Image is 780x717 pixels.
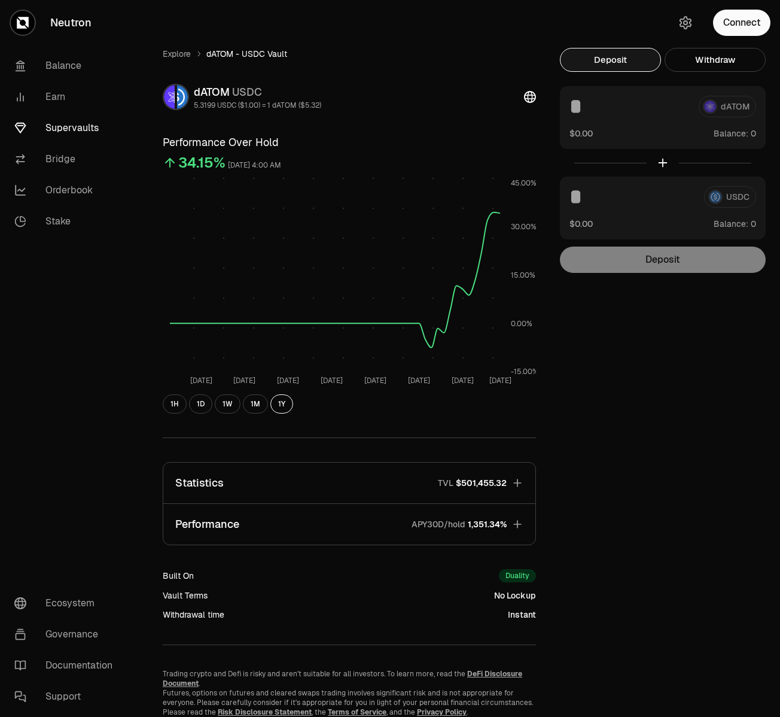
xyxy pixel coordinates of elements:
[163,48,536,60] nav: breadcrumb
[321,376,343,385] tspan: [DATE]
[511,319,532,329] tspan: 0.00%
[511,367,538,376] tspan: -15.00%
[215,394,240,414] button: 1W
[190,376,212,385] tspan: [DATE]
[177,85,188,109] img: USDC Logo
[233,376,255,385] tspan: [DATE]
[175,475,224,491] p: Statistics
[163,48,191,60] a: Explore
[713,10,770,36] button: Connect
[665,48,766,72] button: Withdraw
[163,504,535,545] button: PerformanceAPY30D/hold1,351.34%
[194,84,321,101] div: dATOM
[163,669,522,688] a: DeFi Disclosure Document
[232,85,262,99] span: USDC
[511,271,535,280] tspan: 15.00%
[163,463,535,503] button: StatisticsTVL$501,455.32
[228,159,281,172] div: [DATE] 4:00 AM
[163,394,187,414] button: 1H
[569,127,593,139] button: $0.00
[5,681,129,712] a: Support
[5,619,129,650] a: Governance
[163,570,194,582] div: Built On
[408,376,430,385] tspan: [DATE]
[364,376,386,385] tspan: [DATE]
[452,376,474,385] tspan: [DATE]
[468,518,507,530] span: 1,351.34%
[270,394,293,414] button: 1Y
[5,588,129,619] a: Ecosystem
[206,48,287,60] span: dATOM - USDC Vault
[5,113,129,144] a: Supervaults
[5,206,129,237] a: Stake
[417,707,467,717] a: Privacy Policy
[560,48,661,72] button: Deposit
[194,101,321,110] div: 5.3199 USDC ($1.00) = 1 dATOM ($5.32)
[5,650,129,681] a: Documentation
[163,609,224,621] div: Withdrawal time
[511,222,537,232] tspan: 30.00%
[508,609,536,621] div: Instant
[243,394,268,414] button: 1M
[218,707,312,717] a: Risk Disclosure Statement
[456,477,507,489] span: $501,455.32
[163,134,536,151] h3: Performance Over Hold
[489,376,511,385] tspan: [DATE]
[163,590,208,601] div: Vault Terms
[5,175,129,206] a: Orderbook
[163,688,536,717] p: Futures, options on futures and cleared swaps trading involves significant risk and is not approp...
[277,376,299,385] tspan: [DATE]
[175,516,239,533] p: Performance
[178,153,226,172] div: 34.15%
[714,127,748,139] span: Balance:
[5,144,129,175] a: Bridge
[5,81,129,113] a: Earn
[5,50,129,81] a: Balance
[328,707,386,717] a: Terms of Service
[438,477,453,489] p: TVL
[511,178,537,188] tspan: 45.00%
[163,669,536,688] p: Trading crypto and Defi is risky and aren't suitable for all investors. To learn more, read the .
[412,518,465,530] p: APY30D/hold
[494,590,536,601] div: No Lockup
[189,394,212,414] button: 1D
[164,85,175,109] img: dATOM Logo
[499,569,536,582] div: Duality
[714,218,748,230] span: Balance:
[569,217,593,230] button: $0.00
